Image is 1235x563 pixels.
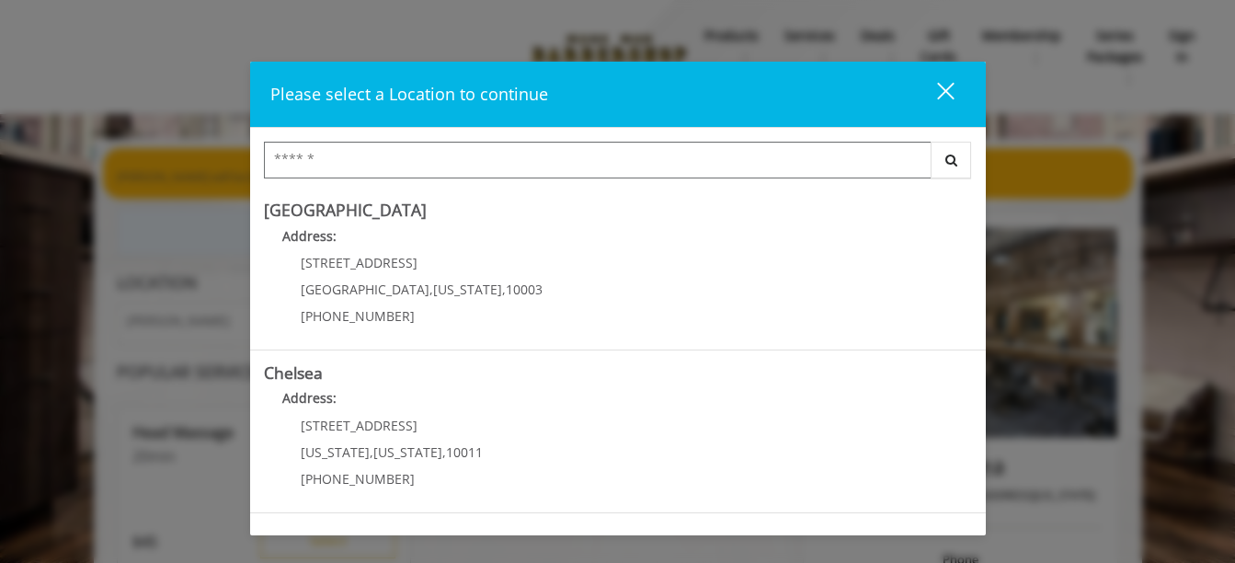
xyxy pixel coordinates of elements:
[429,281,433,298] span: ,
[301,254,417,271] span: [STREET_ADDRESS]
[301,307,415,325] span: [PHONE_NUMBER]
[270,83,548,105] span: Please select a Location to continue
[301,443,370,461] span: [US_STATE]
[433,281,502,298] span: [US_STATE]
[282,389,337,407] b: Address:
[301,470,415,488] span: [PHONE_NUMBER]
[264,142,972,188] div: Center Select
[903,75,966,113] button: close dialog
[941,154,962,167] i: Search button
[916,81,953,109] div: close dialog
[264,524,427,546] b: [GEOGRAPHIC_DATA]
[502,281,506,298] span: ,
[301,417,417,434] span: [STREET_ADDRESS]
[264,142,932,178] input: Search Center
[301,281,429,298] span: [GEOGRAPHIC_DATA]
[442,443,446,461] span: ,
[373,443,442,461] span: [US_STATE]
[446,443,483,461] span: 10011
[264,362,323,384] b: Chelsea
[370,443,373,461] span: ,
[506,281,543,298] span: 10003
[264,199,427,221] b: [GEOGRAPHIC_DATA]
[282,227,337,245] b: Address:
